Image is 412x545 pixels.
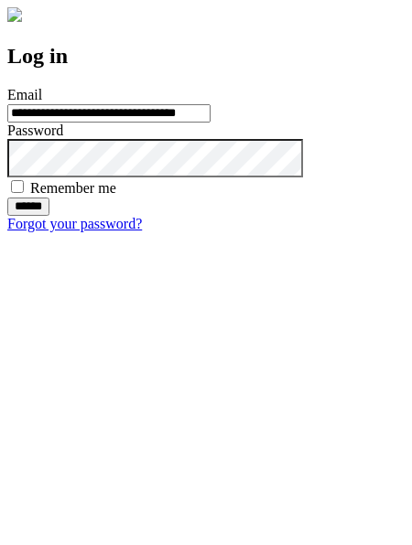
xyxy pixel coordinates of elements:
[7,44,405,69] h2: Log in
[7,123,63,138] label: Password
[7,7,22,22] img: logo-4e3dc11c47720685a147b03b5a06dd966a58ff35d612b21f08c02c0306f2b779.png
[7,216,142,231] a: Forgot your password?
[30,180,116,196] label: Remember me
[7,87,42,102] label: Email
